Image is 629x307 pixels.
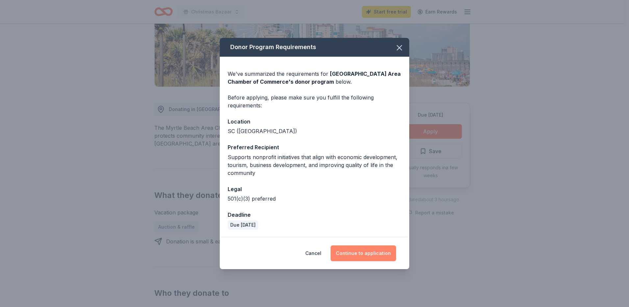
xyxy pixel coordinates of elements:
[220,38,409,57] div: Donor Program Requirements
[228,143,401,152] div: Preferred Recipient
[228,117,401,126] div: Location
[228,185,401,193] div: Legal
[228,220,258,230] div: Due [DATE]
[305,245,321,261] button: Cancel
[228,127,401,135] div: SC ([GEOGRAPHIC_DATA])
[228,195,401,203] div: 501(c)(3) preferred
[331,245,396,261] button: Continue to application
[228,210,401,219] div: Deadline
[228,153,401,177] div: Supports nonprofit initiatives that align with economic development, tourism, business developmen...
[228,70,401,86] div: We've summarized the requirements for below.
[228,94,401,109] div: Before applying, please make sure you fulfill the following requirements:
